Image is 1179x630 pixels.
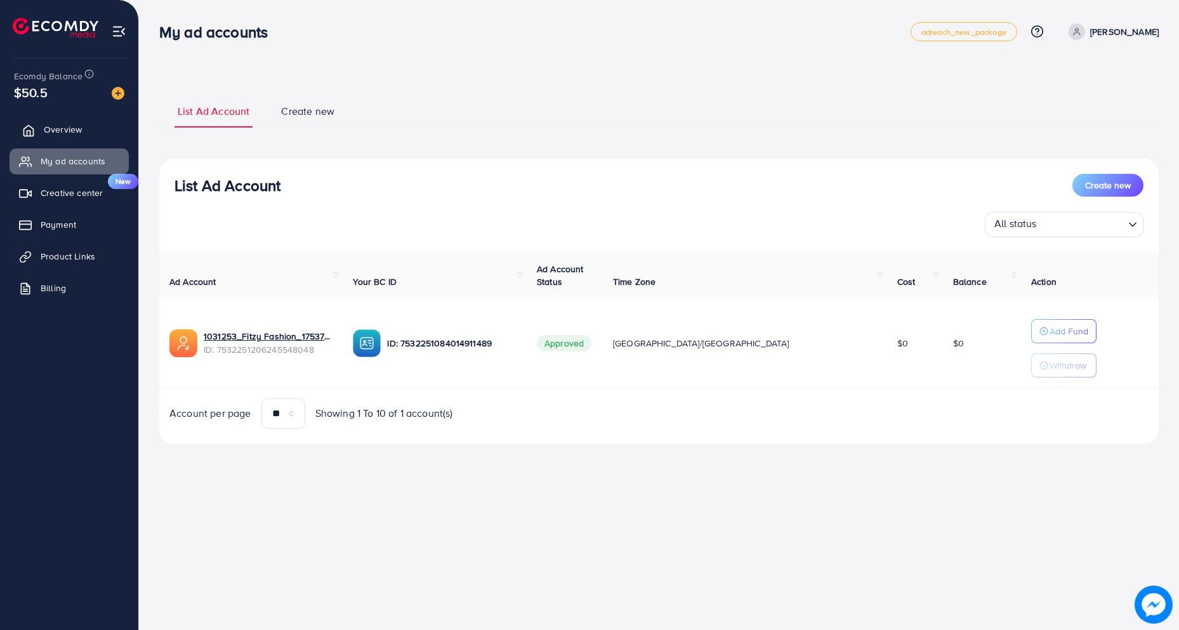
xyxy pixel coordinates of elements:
[992,214,1039,234] span: All status
[204,343,333,356] span: ID: 7532251206245548048
[13,18,98,37] img: logo
[108,174,138,189] span: New
[921,28,1006,36] span: adreach_new_package
[10,212,129,237] a: Payment
[1064,23,1159,40] a: [PERSON_NAME]
[10,180,129,206] a: Creative centerNew
[169,329,197,357] img: ic-ads-acc.e4c84228.svg
[178,104,249,119] span: List Ad Account
[10,244,129,269] a: Product Links
[1031,319,1097,343] button: Add Fund
[387,336,516,351] p: ID: 7532251084014911489
[10,117,129,142] a: Overview
[1085,179,1131,192] span: Create new
[44,123,82,136] span: Overview
[1135,586,1173,624] img: image
[1031,275,1057,288] span: Action
[911,22,1017,41] a: adreach_new_package
[41,218,76,231] span: Payment
[169,406,251,421] span: Account per page
[1031,353,1097,377] button: Withdraw
[14,83,48,102] span: $50.5
[1072,174,1143,197] button: Create new
[41,282,66,294] span: Billing
[169,275,216,288] span: Ad Account
[537,335,591,351] span: Approved
[14,70,82,82] span: Ecomdy Balance
[10,275,129,301] a: Billing
[1050,324,1088,339] p: Add Fund
[204,330,333,343] a: 1031253_Fitzy Fashion_1753738922081
[204,330,333,356] div: <span class='underline'>1031253_Fitzy Fashion_1753738922081</span></br>7532251206245548048
[537,263,584,288] span: Ad Account Status
[1050,358,1086,373] p: Withdraw
[41,250,95,263] span: Product Links
[613,275,655,288] span: Time Zone
[613,337,789,350] span: [GEOGRAPHIC_DATA]/[GEOGRAPHIC_DATA]
[281,104,334,119] span: Create new
[112,87,124,100] img: image
[112,24,126,39] img: menu
[953,337,964,350] span: $0
[985,212,1143,237] div: Search for option
[897,337,908,350] span: $0
[41,155,105,167] span: My ad accounts
[953,275,987,288] span: Balance
[353,275,397,288] span: Your BC ID
[897,275,916,288] span: Cost
[315,406,453,421] span: Showing 1 To 10 of 1 account(s)
[1041,214,1123,234] input: Search for option
[1090,24,1159,39] p: [PERSON_NAME]
[353,329,381,357] img: ic-ba-acc.ded83a64.svg
[175,176,280,195] h3: List Ad Account
[159,23,278,41] h3: My ad accounts
[10,148,129,174] a: My ad accounts
[41,187,103,199] span: Creative center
